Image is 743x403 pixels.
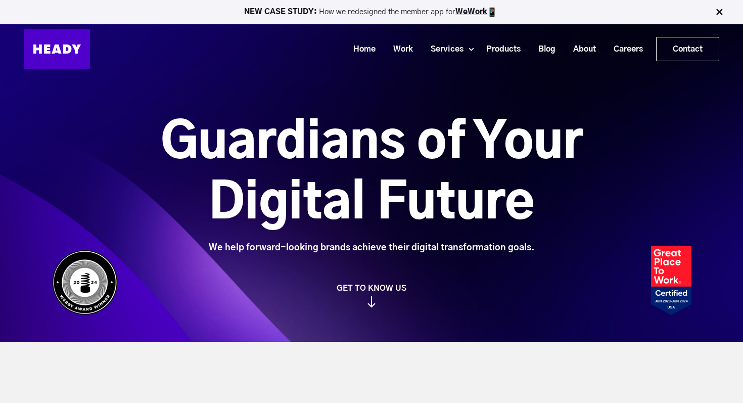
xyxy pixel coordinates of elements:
[24,29,90,69] img: Heady_Logo_Web-01 (1)
[104,242,639,253] div: We help forward-looking brands achieve their digital transformation goals.
[657,37,719,61] a: Contact
[52,250,118,315] img: Heady_WebbyAward_Winner-4
[714,7,724,17] img: Close Bar
[100,37,719,61] div: Navigation Menu
[526,40,561,59] a: Blog
[47,283,696,307] a: GET TO KNOW US
[418,40,469,59] a: Services
[474,40,526,59] a: Products
[601,40,648,59] a: Careers
[367,296,376,307] img: arrow_down
[561,40,601,59] a: About
[341,40,381,59] a: Home
[5,7,738,17] p: How we redesigned the member app for
[651,246,691,315] img: Heady_2023_Certification_Badge
[381,40,418,59] a: Work
[487,7,497,17] img: app emoji
[244,8,319,16] strong: NEW CASE STUDY:
[455,8,487,16] a: WeWork
[104,113,639,234] h1: Guardians of Your Digital Future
